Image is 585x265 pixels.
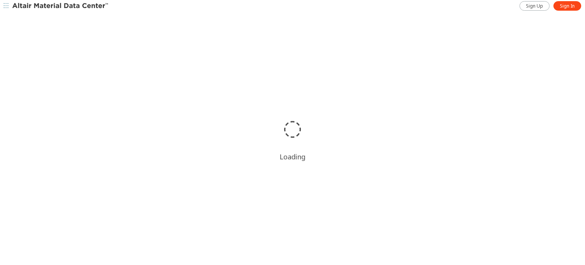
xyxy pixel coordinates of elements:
[519,1,550,11] a: Sign Up
[553,1,581,11] a: Sign In
[12,2,109,10] img: Altair Material Data Center
[280,152,305,161] div: Loading
[560,3,575,9] span: Sign In
[526,3,543,9] span: Sign Up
